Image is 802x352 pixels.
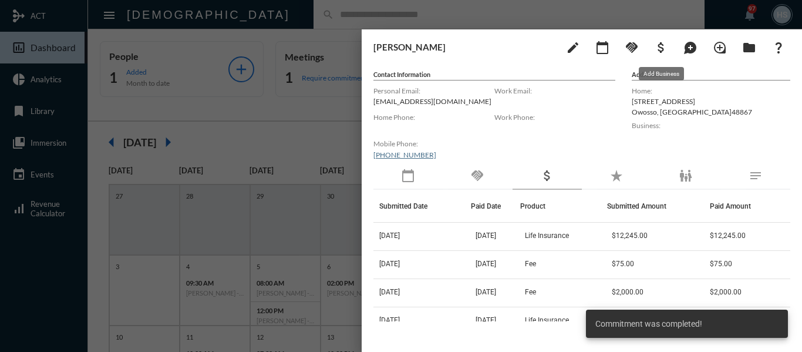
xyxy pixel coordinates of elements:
span: [DATE] [476,316,496,324]
span: Commitment was completed! [595,318,702,330]
span: $2,000.00 [612,288,643,296]
mat-icon: handshake [470,169,484,183]
label: Work Email: [494,86,615,95]
h5: Contact Information [373,71,615,81]
span: $12,245.00 [612,232,648,240]
span: [DATE] [379,260,400,268]
button: Add Introduction [708,35,732,59]
label: Business: [632,121,790,130]
span: [DATE] [476,288,496,296]
mat-icon: edit [566,41,580,55]
span: [DATE] [379,316,400,324]
span: Life Insurance [525,316,569,324]
mat-icon: star_rate [609,169,624,183]
mat-icon: family_restroom [679,169,693,183]
span: [DATE] [379,232,400,240]
button: edit person [561,35,585,59]
th: Submitted Date [373,190,471,223]
span: $75.00 [612,260,634,268]
div: Add Business [639,67,684,81]
span: Fee [525,288,536,296]
button: Add Business [649,35,673,59]
mat-icon: folder [742,41,756,55]
p: [STREET_ADDRESS] [632,97,790,106]
span: Life Insurance [525,232,569,240]
span: $12,245.00 [710,232,746,240]
label: Work Phone: [494,113,615,122]
span: [DATE] [476,260,496,268]
mat-icon: loupe [713,41,727,55]
mat-icon: notes [749,169,763,183]
th: Submitted Amount [607,190,704,223]
button: Add Mention [679,35,702,59]
mat-icon: calendar_today [401,169,415,183]
span: $2,000.00 [710,288,742,296]
mat-icon: question_mark [771,41,786,55]
th: Paid Date [471,190,520,223]
h5: Addresses [632,71,790,81]
label: Home: [632,86,790,95]
p: Owosso , [GEOGRAPHIC_DATA] 48867 [632,108,790,116]
label: Personal Email: [373,86,494,95]
mat-icon: attach_money [654,41,668,55]
button: Add meeting [591,35,614,59]
button: What If? [767,35,790,59]
mat-icon: attach_money [540,169,554,183]
button: Archives [737,35,761,59]
h3: [PERSON_NAME] [373,42,555,52]
th: Paid Amount [704,190,790,223]
p: [EMAIL_ADDRESS][DOMAIN_NAME] [373,97,494,106]
th: Product [520,190,608,223]
span: [DATE] [476,232,496,240]
button: Add Commitment [620,35,643,59]
label: Mobile Phone: [373,139,494,148]
a: [PHONE_NUMBER] [373,150,436,159]
mat-icon: maps_ugc [683,41,697,55]
label: Home Phone: [373,113,494,122]
span: Fee [525,260,536,268]
mat-icon: calendar_today [595,41,609,55]
span: $75.00 [710,260,732,268]
span: [DATE] [379,288,400,296]
mat-icon: handshake [625,41,639,55]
